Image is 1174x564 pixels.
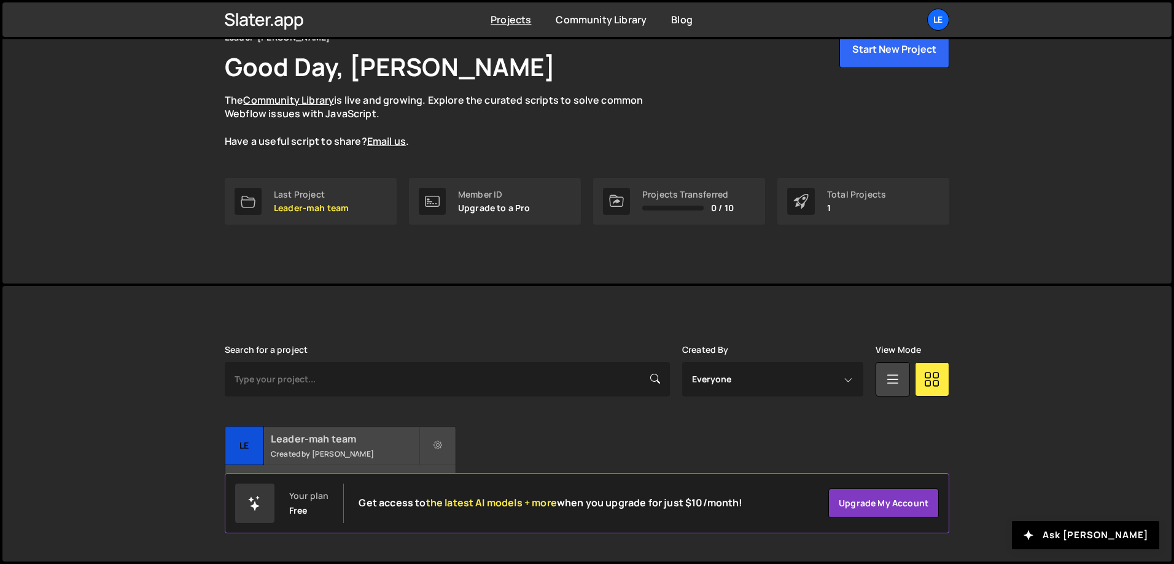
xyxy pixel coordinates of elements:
p: Leader-mah team [274,203,349,213]
div: 12 pages, last updated by [PERSON_NAME] [DATE] [225,465,456,502]
div: Projects Transferred [642,190,734,199]
button: Start New Project [839,30,949,68]
a: Le [927,9,949,31]
div: Member ID [458,190,531,199]
div: Last Project [274,190,349,199]
div: Le [225,427,264,465]
label: View Mode [876,345,921,355]
small: Created by [PERSON_NAME] [271,449,419,459]
div: Free [289,506,308,516]
button: Ask [PERSON_NAME] [1012,521,1159,549]
h2: Leader-mah team [271,432,419,446]
p: The is live and growing. Explore the curated scripts to solve common Webflow issues with JavaScri... [225,93,667,149]
label: Created By [682,345,729,355]
a: Le Leader-mah team Created by [PERSON_NAME] 12 pages, last updated by [PERSON_NAME] [DATE] [225,426,456,503]
div: Your plan [289,491,328,501]
h2: Get access to when you upgrade for just $10/month! [359,497,742,509]
a: Projects [491,13,531,26]
p: 1 [827,203,886,213]
a: Community Library [243,93,334,107]
a: Blog [671,13,693,26]
input: Type your project... [225,362,670,396]
a: Last Project Leader-mah team [225,178,397,225]
label: Search for a project [225,345,308,355]
div: Total Projects [827,190,886,199]
a: Community Library [556,13,647,26]
a: Upgrade my account [828,489,939,518]
span: the latest AI models + more [426,496,557,509]
span: 0 / 10 [711,203,734,213]
a: Email us [367,134,406,148]
p: Upgrade to a Pro [458,203,531,213]
h1: Good Day, [PERSON_NAME] [225,50,555,83]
